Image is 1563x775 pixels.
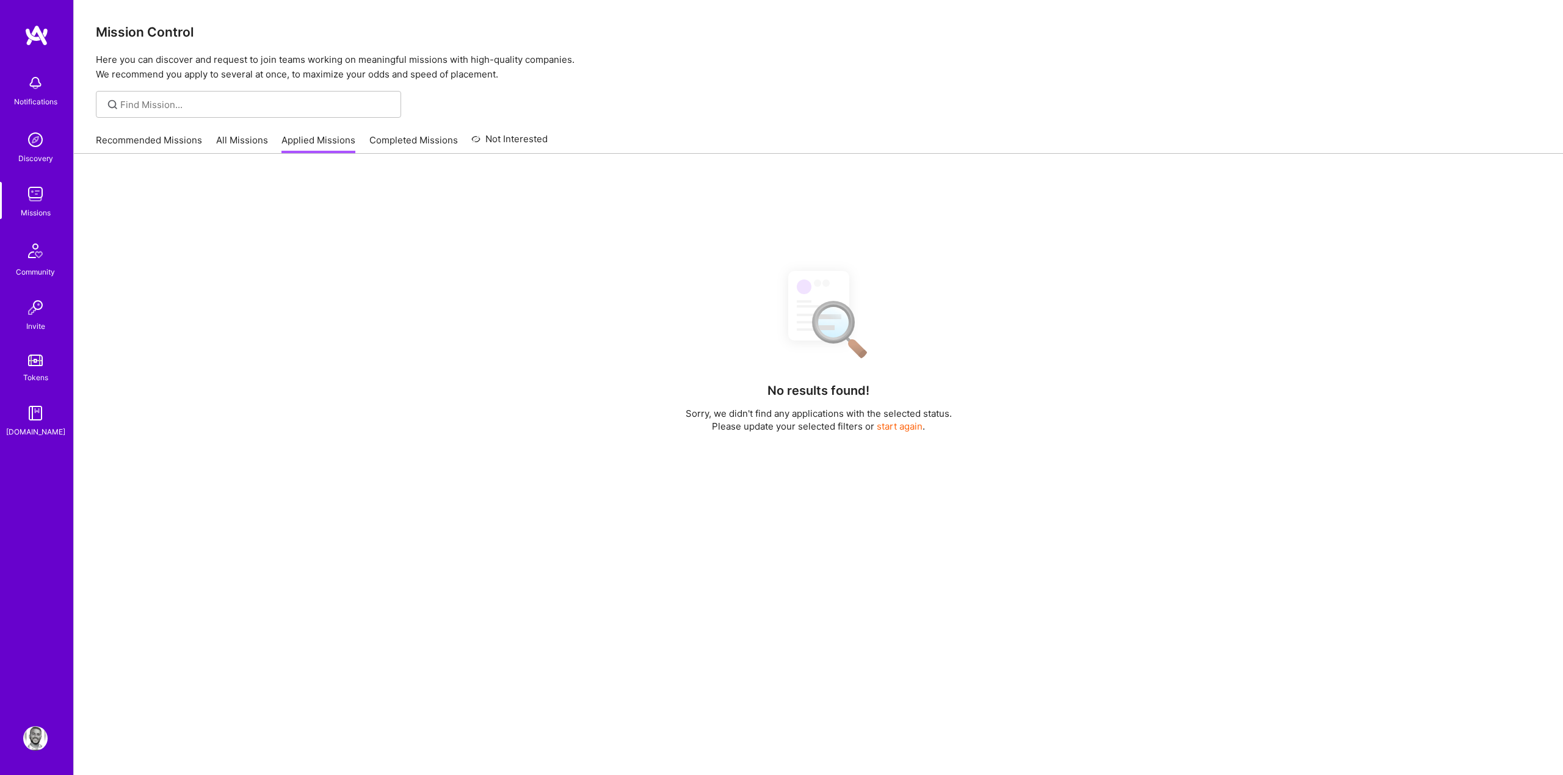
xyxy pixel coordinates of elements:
div: Missions [21,206,51,219]
img: guide book [23,401,48,425]
a: Completed Missions [369,134,458,154]
img: User Avatar [23,726,48,751]
button: start again [877,420,923,433]
div: Discovery [18,152,53,165]
img: discovery [23,128,48,152]
i: icon SearchGrey [106,98,120,112]
img: Community [21,236,50,265]
p: Please update your selected filters or . [686,420,952,433]
img: bell [23,71,48,95]
div: Tokens [23,371,48,384]
a: Applied Missions [281,134,355,154]
a: Not Interested [471,132,548,154]
p: Here you can discover and request to join teams working on meaningful missions with high-quality ... [96,52,1541,82]
a: Recommended Missions [96,134,202,154]
input: Find Mission... [120,98,392,111]
p: Sorry, we didn't find any applications with the selected status. [686,407,952,420]
img: No Results [767,260,871,367]
img: Invite [23,295,48,320]
h4: No results found! [767,383,869,398]
img: tokens [28,355,43,366]
div: Notifications [14,95,57,108]
div: [DOMAIN_NAME] [6,425,65,438]
a: User Avatar [20,726,51,751]
div: Invite [26,320,45,333]
img: teamwork [23,182,48,206]
a: All Missions [216,134,268,154]
h3: Mission Control [96,24,1541,40]
img: logo [24,24,49,46]
div: Community [16,265,55,278]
